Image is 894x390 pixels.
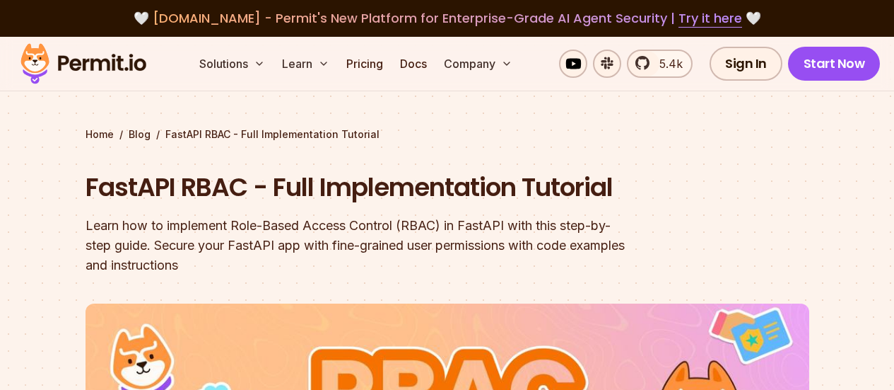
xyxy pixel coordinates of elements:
a: 5.4k [627,50,693,78]
h1: FastAPI RBAC - Full Implementation Tutorial [86,170,628,205]
div: 🤍 🤍 [34,8,860,28]
a: Blog [129,127,151,142]
a: Home [86,127,114,142]
a: Try it here [678,9,742,28]
button: Company [438,50,518,78]
span: [DOMAIN_NAME] - Permit's New Platform for Enterprise-Grade AI Agent Security | [153,9,742,27]
div: Learn how to implement Role-Based Access Control (RBAC) in FastAPI with this step-by-step guide. ... [86,216,628,275]
a: Sign In [710,47,782,81]
button: Learn [276,50,335,78]
a: Pricing [341,50,389,78]
button: Solutions [194,50,271,78]
span: 5.4k [651,55,683,72]
img: Permit logo [14,40,153,88]
a: Docs [394,50,433,78]
div: / / [86,127,809,142]
a: Start Now [788,47,881,81]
